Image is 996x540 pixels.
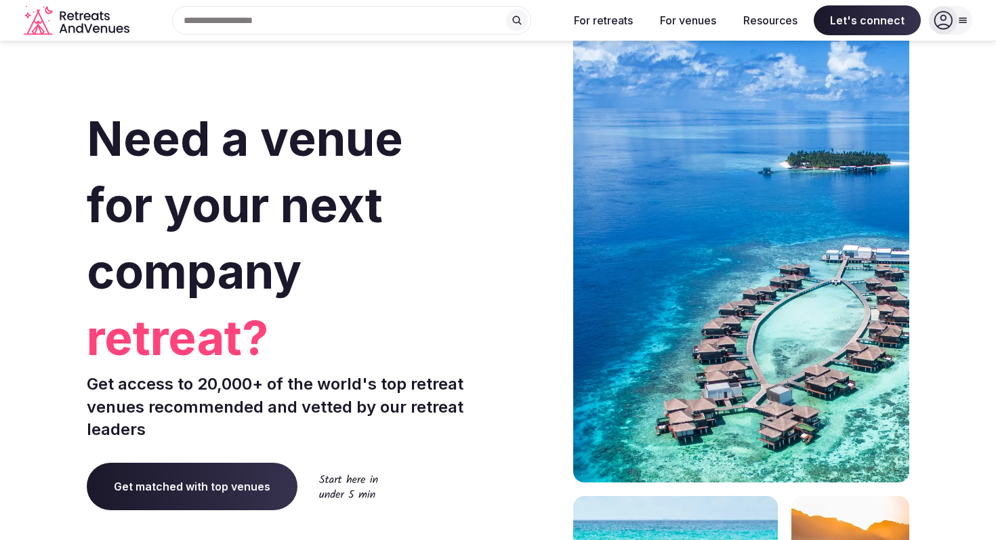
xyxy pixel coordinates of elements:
[563,5,644,35] button: For retreats
[87,110,403,300] span: Need a venue for your next company
[649,5,727,35] button: For venues
[732,5,808,35] button: Resources
[87,373,493,441] p: Get access to 20,000+ of the world's top retreat venues recommended and vetted by our retreat lea...
[24,5,132,36] svg: Retreats and Venues company logo
[319,474,378,498] img: Start here in under 5 min
[87,463,297,510] a: Get matched with top venues
[24,5,132,36] a: Visit the homepage
[814,5,921,35] span: Let's connect
[87,305,493,371] span: retreat?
